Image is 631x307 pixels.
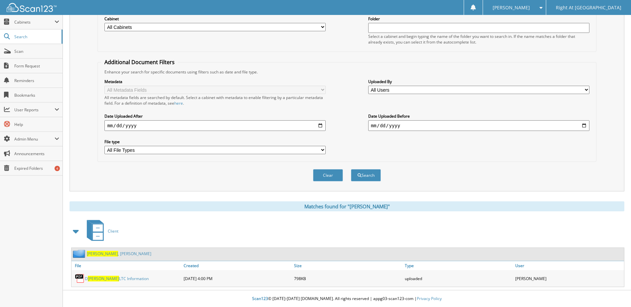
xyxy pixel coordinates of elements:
input: end [368,120,589,131]
a: [PERSON_NAME], [PERSON_NAME] [87,251,151,256]
a: here [174,100,183,106]
a: Type [403,261,514,270]
div: 4 [55,166,60,171]
label: Folder [368,16,589,22]
span: [PERSON_NAME] [88,276,119,281]
iframe: Chat Widget [598,275,631,307]
div: [PERSON_NAME] [514,272,624,285]
legend: Additional Document Filters [101,58,178,66]
button: Clear [313,169,343,181]
span: Search [14,34,58,40]
span: [PERSON_NAME] [87,251,118,256]
span: Expired Folders [14,165,59,171]
a: Client [83,218,118,244]
span: [PERSON_NAME] [493,6,530,10]
input: start [104,120,326,131]
button: Search [351,169,381,181]
div: © [DATE]-[DATE] [DOMAIN_NAME]. All rights reserved | appg03-scan123-com | [63,291,631,307]
label: Date Uploaded Before [368,113,589,119]
span: Scan123 [252,296,268,301]
span: Bookmarks [14,92,59,98]
label: File type [104,139,326,145]
a: File [72,261,182,270]
label: Uploaded By [368,79,589,84]
div: 798KB [292,272,403,285]
span: Admin Menu [14,136,55,142]
div: Matches found for "[PERSON_NAME]" [70,201,624,211]
span: Client [108,228,118,234]
span: Reminders [14,78,59,83]
div: Enhance your search for specific documents using filters such as date and file type. [101,69,592,75]
a: User [514,261,624,270]
label: Date Uploaded After [104,113,326,119]
div: uploaded [403,272,514,285]
span: Help [14,122,59,127]
div: Select a cabinet and begin typing the name of the folder you want to search in. If the name match... [368,34,589,45]
img: folder2.png [73,250,87,258]
a: Created [182,261,292,270]
a: Size [292,261,403,270]
img: PDF.png [75,273,85,283]
img: scan123-logo-white.svg [7,3,57,12]
span: Announcements [14,151,59,156]
a: Privacy Policy [417,296,442,301]
span: Scan [14,49,59,54]
div: [DATE] 4:00 PM [182,272,292,285]
label: Metadata [104,79,326,84]
span: User Reports [14,107,55,113]
label: Cabinet [104,16,326,22]
span: Cabinets [14,19,55,25]
span: Right At [GEOGRAPHIC_DATA] [556,6,621,10]
a: D[PERSON_NAME]LTC Information [85,276,149,281]
div: All metadata fields are searched by default. Select a cabinet with metadata to enable filtering b... [104,95,326,106]
span: Form Request [14,63,59,69]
